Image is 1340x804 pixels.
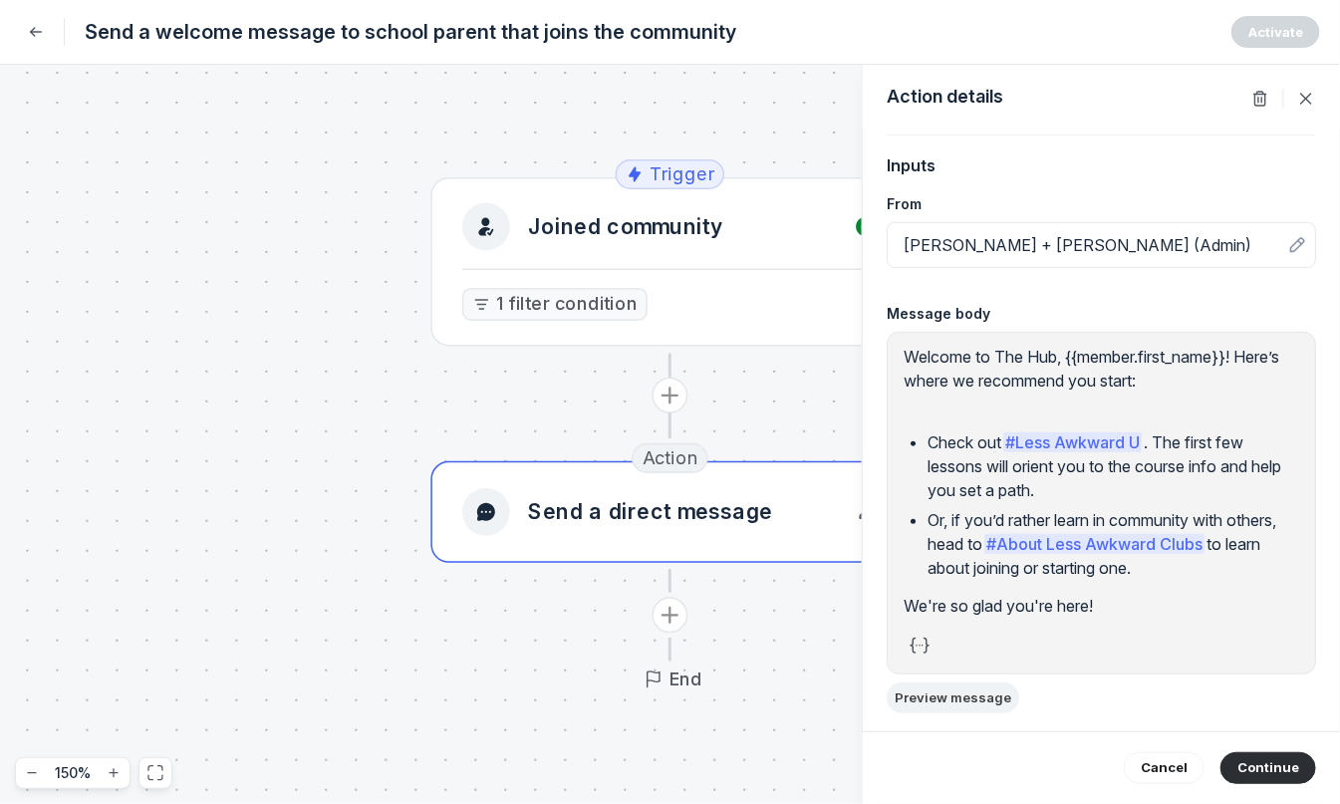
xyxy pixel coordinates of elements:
button: 150% [48,761,98,785]
button: Activate [1231,16,1320,48]
span: #About Less Awkward Clubs [984,534,1205,554]
button: Add action [653,598,688,634]
span: End [670,668,702,691]
button: Send a direct message [431,461,910,563]
button: Add variable [904,630,936,662]
button: Back [20,16,52,48]
p: We're so glad you're here! [904,594,1299,618]
span: Trigger [650,162,714,186]
span: Action details [887,85,1003,109]
span: Send a direct message [528,497,773,527]
button: Preview message [887,682,1019,712]
div: TriggerJoined community1 filter condition [431,177,910,347]
span: Send a welcome message to school parent that joins the community [85,18,736,46]
button: Add action [653,378,688,413]
span: 1 filter condition [497,293,638,317]
button: Joined community1 filter condition [431,177,910,347]
span: Message body [887,304,1316,324]
span: Inputs [887,155,1316,175]
p: Check out . The first few lessons will orient you to the course info and help you set a path. [928,430,1299,502]
span: Joined community [528,212,722,242]
button: Continue [1220,752,1316,784]
button: Delete action [1246,85,1274,113]
span: 150 % [55,763,91,783]
span: #Less Awkward U [1003,432,1142,452]
button: Cancel [1124,752,1205,784]
button: Zoom in [102,761,126,785]
span: Action [643,446,698,470]
div: ActionSend a direct messageAdd actionEnd [431,461,910,691]
p: Welcome to The Hub, {{member.first_name}}! Here’s where we recommend you start: [904,345,1299,393]
button: Zoom out [20,761,44,785]
p: Or, if you’d rather learn in community with others, head to to learn about joining or starting one. [928,508,1299,580]
button: pencil [1287,235,1307,255]
button: Close [1292,85,1320,113]
button: Fit to view [143,761,167,785]
button: [PERSON_NAME] + [PERSON_NAME] (Admin) [904,233,1287,257]
div: React Flow controls [15,757,172,789]
span: From [887,194,922,214]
